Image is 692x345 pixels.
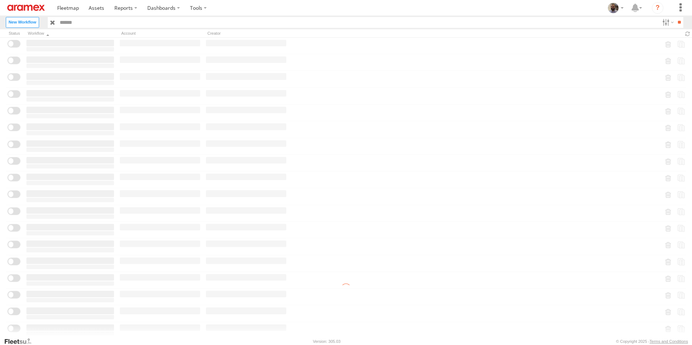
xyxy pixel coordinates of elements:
div: Creator [204,29,288,37]
i: ? [652,2,663,14]
div: Status [6,29,22,37]
label: Search Filter Options [659,17,675,27]
label: New Workflow [6,17,39,27]
div: Workflow [25,29,115,37]
div: Account [118,29,202,37]
img: aramex-logo.svg [7,5,45,11]
div: Rami Haddad [605,3,626,13]
span: Refresh Workflow List [683,30,692,37]
a: Terms and Conditions [650,339,688,344]
div: © Copyright 2025 - [616,339,688,344]
a: Visit our Website [4,338,37,345]
div: Version: 305.03 [313,339,341,344]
